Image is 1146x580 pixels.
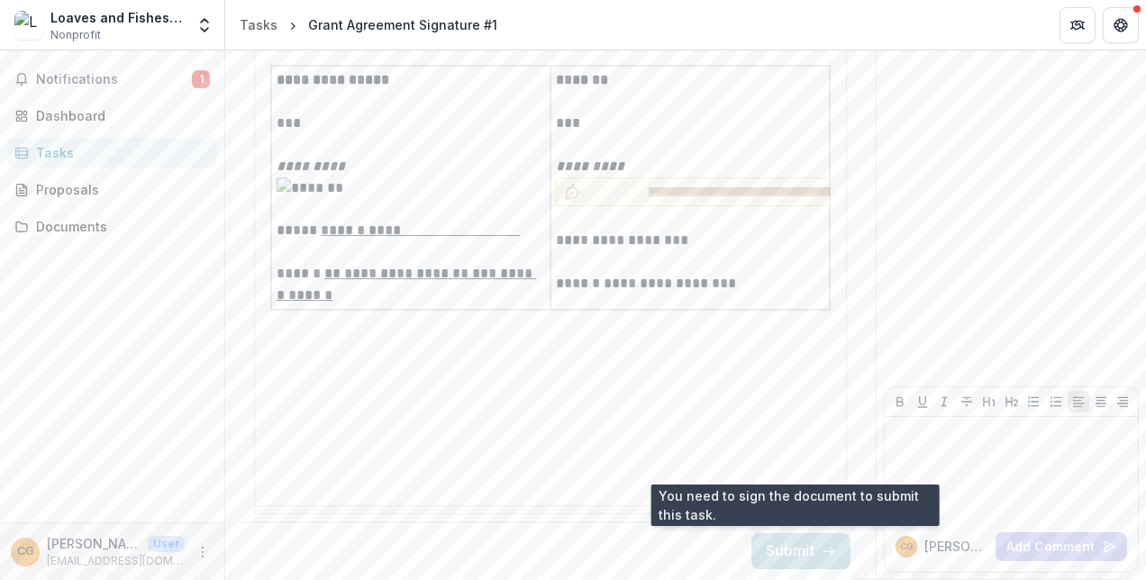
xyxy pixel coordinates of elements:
div: Carolyn Gross [17,546,34,557]
button: Heading 1 [978,391,1000,412]
nav: breadcrumb [232,12,505,38]
button: Align Left [1068,391,1089,412]
button: More [192,541,214,563]
button: Partners [1060,7,1096,43]
div: Loaves and Fishes Too [50,8,185,27]
div: Proposals [36,180,203,199]
div: Tasks [240,15,277,34]
button: Bold [889,391,911,412]
p: [EMAIL_ADDRESS][DOMAIN_NAME] [47,553,185,569]
a: Tasks [232,12,285,38]
div: Dashboard [36,106,203,125]
p: [PERSON_NAME] [47,534,141,553]
button: Align Right [1112,391,1133,412]
span: 1 [192,70,210,88]
button: Italicize [933,391,955,412]
div: Grant Agreement Signature #1 [308,15,497,34]
img: Loaves and Fishes Too [14,11,43,40]
a: Proposals [7,175,217,204]
button: Get Help [1103,7,1139,43]
span: Nonprofit [50,27,101,43]
div: Documents [36,217,203,236]
a: Tasks [7,138,217,168]
button: Open entity switcher [192,7,217,43]
button: Bullet List [1023,391,1044,412]
p: [PERSON_NAME] [924,537,988,556]
button: Notifications1 [7,65,217,94]
span: Notifications [36,72,192,87]
a: Documents [7,212,217,241]
p: User [148,536,185,552]
div: Carolyn Gross [900,542,913,551]
button: Align Center [1090,391,1112,412]
div: Tasks [36,143,203,162]
button: Heading 2 [1001,391,1023,412]
button: Underline [912,391,933,412]
button: Add Comment [996,532,1127,561]
button: Ordered List [1045,391,1067,412]
a: Dashboard [7,101,217,131]
button: Submit [751,533,850,569]
button: Strike [956,391,978,412]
